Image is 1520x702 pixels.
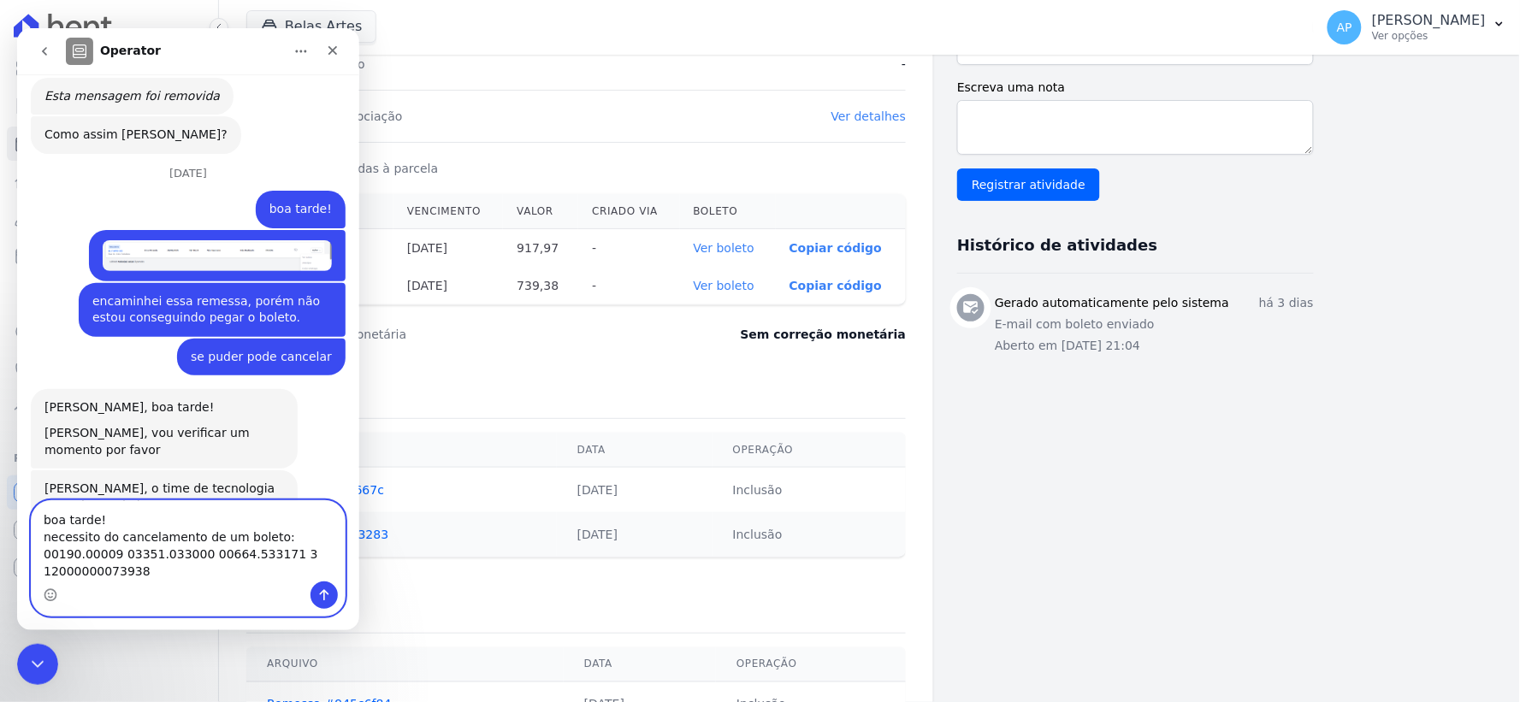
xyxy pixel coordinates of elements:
[713,433,907,468] th: Operação
[1337,21,1352,33] span: AP
[1372,29,1486,43] p: Ver opções
[790,279,882,292] button: Copiar código
[7,352,211,386] a: Negativação
[14,448,204,469] div: Plataformas
[902,56,906,73] dd: -
[995,337,1314,355] p: Aberto em [DATE] 21:04
[713,468,907,513] td: Inclusão
[17,28,359,630] iframe: Intercom live chat
[75,265,315,298] div: encaminhei essa remessa, porém não estou conseguindo pegar o boleto.
[7,127,211,161] a: Parcelas
[557,512,713,557] td: [DATE]
[27,452,267,536] div: [PERSON_NAME], o time de tecnologia esta ajustando internamente os códigos relacionados a remessa...
[14,361,328,442] div: Adriane diz…
[578,194,679,229] th: Criado via
[252,173,315,190] div: boa tarde!
[790,241,882,255] button: Copiar código
[246,326,636,343] dt: Última correção monetária
[27,61,203,74] i: Esta mensagem foi removida
[246,433,557,468] th: Arquivo
[393,194,504,229] th: Vencimento
[1372,12,1486,29] p: [PERSON_NAME]
[995,316,1314,333] p: E-mail com boleto enviado
[694,279,754,292] a: Ver boleto
[7,513,211,547] a: Conta Hent
[831,109,907,123] a: Ver detalhes
[1259,294,1314,312] p: há 3 dias
[14,139,328,162] div: [DATE]
[7,315,211,349] a: Crédito
[578,229,679,268] th: -
[14,162,328,202] div: Alan diz…
[7,89,211,123] a: Contratos
[957,235,1157,256] h3: Histórico de atividades
[14,88,224,126] div: Como assim [PERSON_NAME]?
[7,164,211,198] a: Lotes
[27,397,267,430] div: [PERSON_NAME], vou verificar um momento por favor
[694,241,754,255] a: Ver boleto
[995,294,1229,312] h3: Gerado automaticamente pelo sistema
[160,310,328,348] div: se puder pode cancelar
[14,361,281,440] div: [PERSON_NAME], boa tarde![PERSON_NAME], vou verificar um momento por favor
[27,371,267,388] div: [PERSON_NAME], boa tarde!
[7,475,211,510] a: Recebíveis
[17,644,58,685] iframe: Intercom live chat
[14,442,328,610] div: Adriane diz…
[680,194,776,229] th: Boleto
[14,88,328,139] div: Adriane diz…
[14,202,328,255] div: Alan diz…
[246,10,376,43] button: Belas Artes
[557,468,713,513] td: [DATE]
[14,310,328,362] div: Alan diz…
[15,473,328,553] textarea: Envie uma mensagem...
[7,390,211,424] a: Troca de Arquivos
[7,202,211,236] a: Clientes
[14,442,281,572] div: [PERSON_NAME], o time de tecnologia esta ajustando internamente os códigos relacionados a remessa...
[564,647,716,682] th: Data
[393,229,504,268] th: [DATE]
[246,377,906,398] h3: Exportação
[27,560,40,574] button: Selecionador de Emoji
[174,321,315,338] div: se puder pode cancelar
[7,277,211,311] a: Transferências
[27,98,210,115] div: Como assim [PERSON_NAME]?
[62,255,328,309] div: encaminhei essa remessa, porém não estou conseguindo pegar o boleto.
[293,553,321,581] button: Enviar uma mensagem
[716,647,906,682] th: Operação
[578,267,679,304] th: -
[246,592,906,612] h3: Importação
[7,51,211,86] a: Visão Geral
[393,267,504,304] th: [DATE]
[503,229,578,268] th: 917,97
[1314,3,1520,51] button: AP [PERSON_NAME] Ver opções
[7,239,211,274] a: Minha Carteira
[957,79,1314,97] label: Escreva uma nota
[239,162,328,200] div: boa tarde!
[14,255,328,310] div: Alan diz…
[503,267,578,304] th: 739,38
[503,194,578,229] th: Valor
[246,647,564,682] th: Arquivo
[713,512,907,557] td: Inclusão
[557,433,713,468] th: Data
[957,168,1100,201] input: Registrar atividade
[741,326,906,343] dd: Sem correção monetária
